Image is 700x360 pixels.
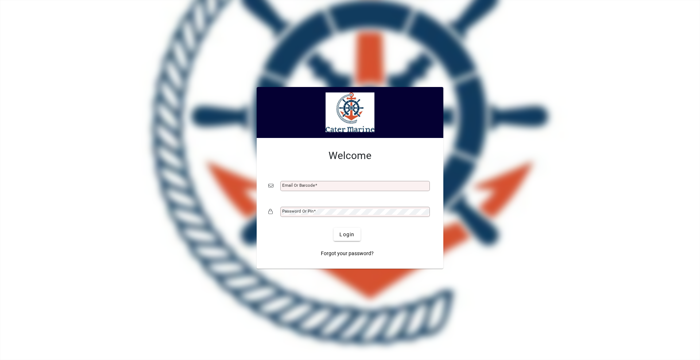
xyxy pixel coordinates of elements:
[334,228,360,241] button: Login
[321,250,374,257] span: Forgot your password?
[282,209,314,214] mat-label: Password or Pin
[339,231,354,238] span: Login
[282,183,315,188] mat-label: Email or Barcode
[268,150,432,162] h2: Welcome
[318,247,377,260] a: Forgot your password?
